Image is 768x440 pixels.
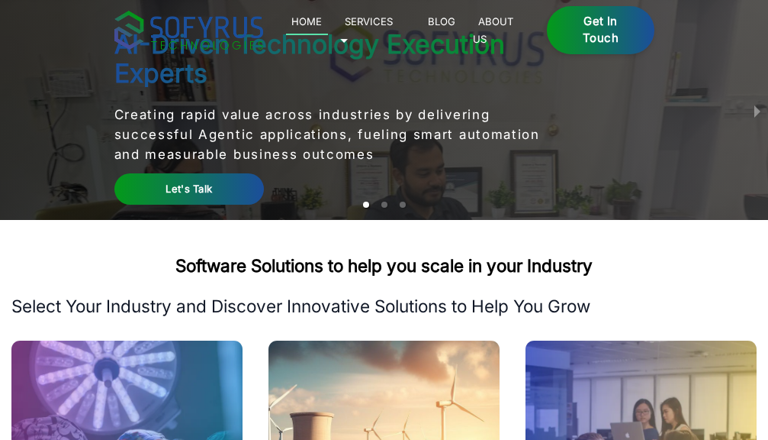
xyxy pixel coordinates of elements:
[114,173,265,205] a: Let's Talk
[547,6,654,55] a: Get in Touch
[473,12,514,47] a: About Us
[11,254,757,277] h2: Software Solutions to help you scale in your Industry
[114,105,564,165] p: Creating rapid value across industries by delivering successful Agentic applications, fueling sma...
[339,12,394,47] a: Services 🞃
[381,202,387,208] li: slide item 2
[11,295,757,318] p: Select Your Industry and Discover Innovative Solutions to Help You Grow
[400,202,406,208] li: slide item 3
[423,12,461,31] a: Blog
[114,11,263,50] img: sofyrus
[286,12,328,35] a: Home
[363,202,369,208] li: slide item 1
